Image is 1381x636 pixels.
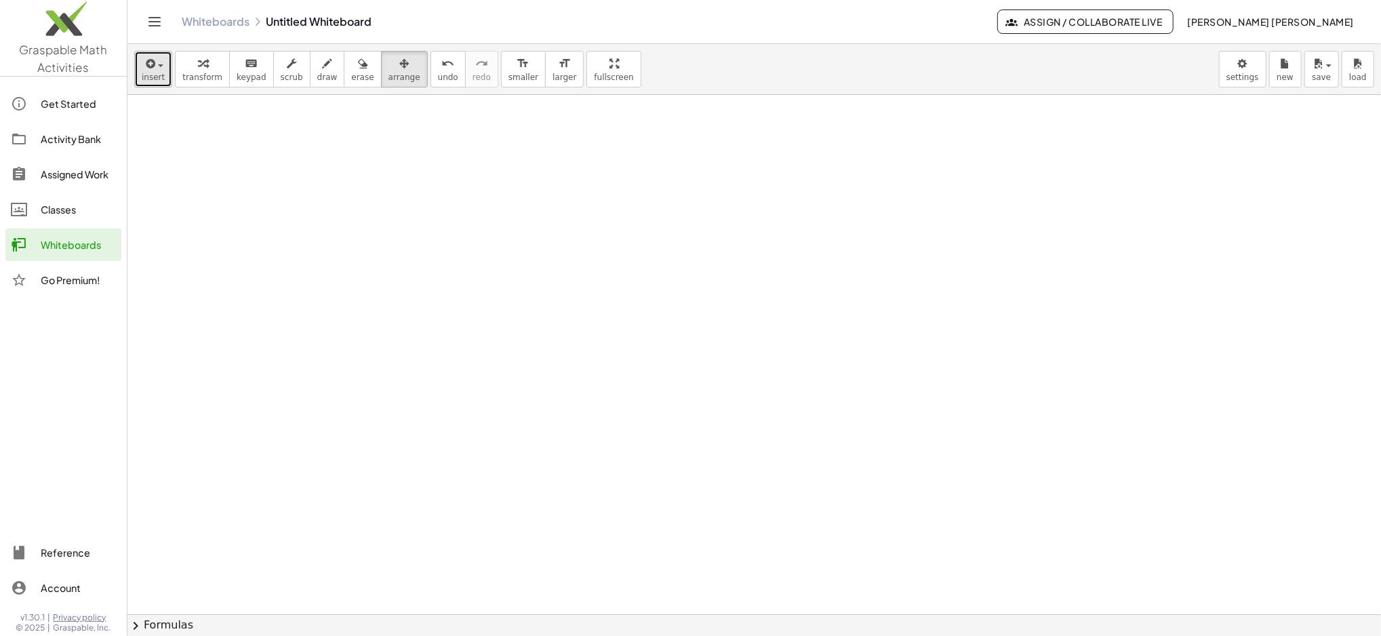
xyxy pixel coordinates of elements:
[431,51,466,87] button: undoundo
[1304,51,1339,87] button: save
[41,272,116,288] div: Go Premium!
[545,51,584,87] button: format_sizelarger
[48,622,51,633] span: |
[5,193,121,226] a: Classes
[1277,73,1294,82] span: new
[54,622,111,633] span: Graspable, Inc.
[237,73,266,82] span: keypad
[997,9,1174,34] button: Assign / Collaborate Live
[229,51,274,87] button: keyboardkeypad
[41,166,116,182] div: Assigned Work
[48,612,51,623] span: |
[54,612,111,623] a: Privacy policy
[5,87,121,120] a: Get Started
[16,622,45,633] span: © 2025
[20,42,108,75] span: Graspable Math Activities
[41,201,116,218] div: Classes
[1349,73,1367,82] span: load
[310,51,345,87] button: draw
[473,73,491,82] span: redo
[5,158,121,191] a: Assigned Work
[134,51,172,87] button: insert
[41,96,116,112] div: Get Started
[5,536,121,569] a: Reference
[558,56,571,72] i: format_size
[144,11,165,33] button: Toggle navigation
[5,228,121,261] a: Whiteboards
[594,73,633,82] span: fullscreen
[245,56,258,72] i: keyboard
[1187,16,1354,28] span: [PERSON_NAME] [PERSON_NAME]
[41,580,116,596] div: Account
[381,51,428,87] button: arrange
[438,73,458,82] span: undo
[127,614,1381,636] button: chevron_rightFormulas
[508,73,538,82] span: smaller
[182,73,222,82] span: transform
[273,51,311,87] button: scrub
[501,51,546,87] button: format_sizesmaller
[21,612,45,623] span: v1.30.1
[586,51,641,87] button: fullscreen
[142,73,165,82] span: insert
[127,618,144,634] span: chevron_right
[41,237,116,253] div: Whiteboards
[1269,51,1302,87] button: new
[388,73,420,82] span: arrange
[1176,9,1365,34] button: [PERSON_NAME] [PERSON_NAME]
[465,51,498,87] button: redoredo
[475,56,488,72] i: redo
[517,56,529,72] i: format_size
[344,51,381,87] button: erase
[351,73,374,82] span: erase
[1342,51,1374,87] button: load
[1009,16,1163,28] span: Assign / Collaborate Live
[1312,73,1331,82] span: save
[317,73,338,82] span: draw
[182,15,249,28] a: Whiteboards
[41,131,116,147] div: Activity Bank
[1226,73,1259,82] span: settings
[5,123,121,155] a: Activity Bank
[441,56,454,72] i: undo
[5,572,121,604] a: Account
[281,73,303,82] span: scrub
[1219,51,1266,87] button: settings
[41,544,116,561] div: Reference
[175,51,230,87] button: transform
[553,73,576,82] span: larger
